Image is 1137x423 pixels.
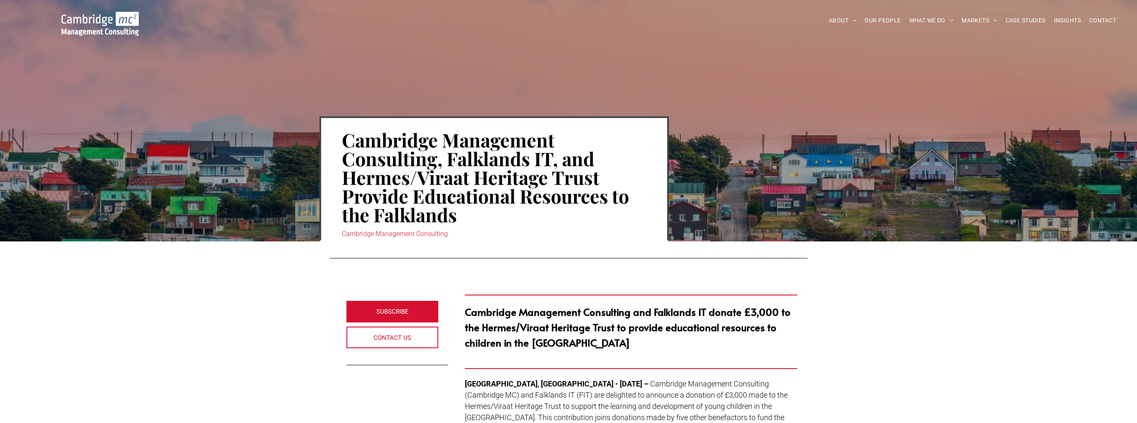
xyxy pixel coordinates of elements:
[346,327,439,348] a: CONTACT US
[465,379,648,388] strong: [GEOGRAPHIC_DATA], [GEOGRAPHIC_DATA] - [DATE] –
[905,14,958,27] a: WHAT WE DO
[61,12,139,36] img: Cambridge MC Logo
[1050,14,1085,27] a: INSIGHTS
[373,327,411,348] span: CONTACT US
[465,305,791,349] strong: Cambridge Management Consulting and Falklands IT donate £3,000 to the Hermes/Viraat Heritage Trus...
[342,130,646,225] h1: Cambridge Management Consulting, Falklands IT, and Hermes/Viraat Heritage Trust Provide Education...
[342,228,646,240] div: Cambridge Management Consulting
[1002,14,1050,27] a: CASE STUDIES
[958,14,1001,27] a: MARKETS
[346,301,439,322] a: SUBSCRIBE
[860,14,905,27] a: OUR PEOPLE
[376,301,409,322] span: SUBSCRIBE
[825,14,861,27] a: ABOUT
[1085,14,1120,27] a: CONTACT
